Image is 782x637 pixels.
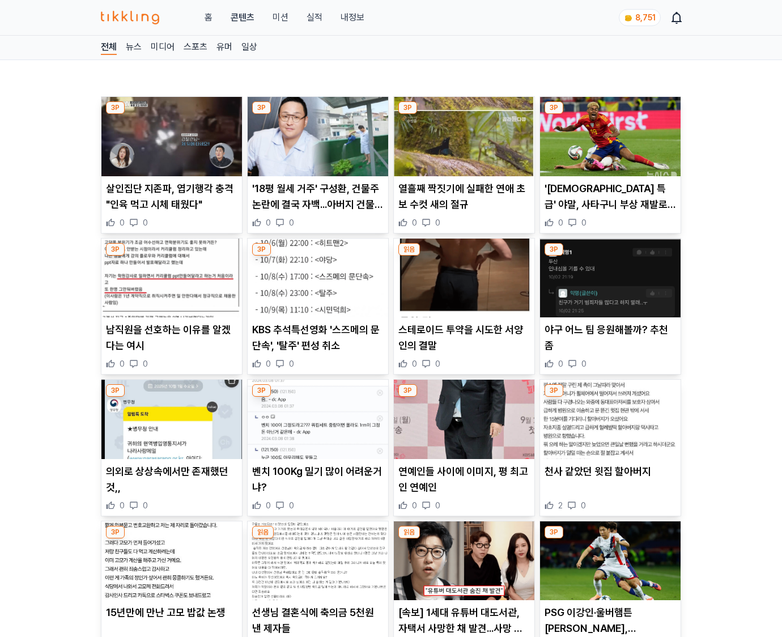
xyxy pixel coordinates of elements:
div: 읽음 [252,526,274,538]
img: KBS 추석특선영화 '스즈메의 문단속', '탈주' 편성 취소 [248,239,388,318]
img: 의외로 상상속에서만 존재했던것,, [101,380,242,459]
a: 미디어 [151,40,175,55]
img: 15년만에 만난 고모 밥값 논쟁 [101,521,242,601]
span: 0 [558,217,563,228]
span: 0 [435,500,440,511]
p: 15년만에 만난 고모 밥값 논쟁 [106,605,237,621]
span: 2 [558,500,563,511]
button: 미션 [273,11,288,24]
p: 천사 같았던 윗집 할아버지 [545,464,676,479]
div: 3P '18평 월세 거주' 구성환, 건물주 논란에 결국 자백...아버지 건물 증여받아(+나혼산,유퀴즈,꽃분이) '18평 월세 거주' 구성환, 건물주 논란에 결국 자백...아버... [247,96,389,233]
a: 뉴스 [126,40,142,55]
div: 3P 천사 같았던 윗집 할아버지 천사 같았던 윗집 할아버지 2 0 [539,379,681,516]
div: 3P [545,243,563,256]
div: 3P 남직원을 선호하는 이유를 알겠다는 여시 남직원을 선호하는 이유를 알겠다는 여시 0 0 [101,238,243,375]
span: 0 [266,217,271,228]
a: 유머 [216,40,232,55]
span: 0 [435,358,440,370]
span: 0 [266,358,271,370]
span: 8,751 [635,13,656,22]
p: [속보] 1세대 유튜버 대도서관, 자택서 사망한 채 발견...사망 원인과 윰댕과 이혼한 진짜 이유 [398,605,530,636]
div: 3P [252,384,271,397]
a: 콘텐츠 [231,11,254,24]
span: 0 [581,358,586,370]
a: 일상 [241,40,257,55]
span: 0 [120,500,125,511]
img: 스테로이드 투약을 시도한 서양인의 결말 [394,239,534,318]
div: 3P [545,101,563,114]
div: 읽음 스테로이드 투약을 시도한 서양인의 결말 스테로이드 투약을 시도한 서양인의 결말 0 0 [393,238,535,375]
span: 0 [143,217,148,228]
span: 0 [289,358,294,370]
span: 0 [120,217,125,228]
div: 3P [545,384,563,397]
a: 홈 [205,11,212,24]
span: 0 [143,358,148,370]
span: 0 [289,217,294,228]
div: 3P 벤치 100Kg 밀기 많이 어려운거냐? 벤치 100Kg 밀기 많이 어려운거냐? 0 0 [247,379,389,516]
img: '18평 월세 거주' 구성환, 건물주 논란에 결국 자백...아버지 건물 증여받아(+나혼산,유퀴즈,꽃분이) [248,97,388,176]
span: 0 [266,500,271,511]
a: coin 8,751 [619,9,658,26]
div: 3P 의외로 상상속에서만 존재했던것,, 의외로 상상속에서만 존재했던것,, 0 0 [101,379,243,516]
p: 선생님 결혼식에 축의금 5천원 낸 제자들 [252,605,384,636]
div: 3P [106,101,125,114]
span: 0 [581,217,586,228]
a: 스포츠 [184,40,207,55]
p: 남직원을 선호하는 이유를 알겠다는 여시 [106,322,237,354]
img: 야구 어느 팀 응원해볼까? 추천좀 [540,239,681,318]
div: 3P 야구 어느 팀 응원해볼까? 추천좀 야구 어느 팀 응원해볼까? 추천좀 0 0 [539,238,681,375]
span: 0 [581,500,586,511]
img: 열흘째 짝짓기에 실패한 연애 초보 수컷 새의 절규 [394,97,534,176]
p: '18평 월세 거주' 구성환, 건물주 논란에 결국 자백...아버지 건물 증여받아(+[PERSON_NAME],[PERSON_NAME],[PERSON_NAME]) [252,181,384,213]
p: 의외로 상상속에서만 존재했던것,, [106,464,237,495]
div: 3P 연예인들 사이에 이미지, 평 최고인 연예인 연예인들 사이에 이미지, 평 최고인 연예인 0 0 [393,379,535,516]
div: 3P 살인집단 지존파, 엽기행각 충격 "인육 먹고 시체 태웠다" 살인집단 지존파, 엽기행각 충격 "인육 먹고 시체 태웠다" 0 0 [101,96,243,233]
img: [속보] 1세대 유튜버 대도서관, 자택서 사망한 채 발견...사망 원인과 윰댕과 이혼한 진짜 이유 [394,521,534,601]
div: 3P [106,243,125,256]
div: 3P '바르사 특급' 야말, 사타구니 부상 재발로 스페인 대표팀 낙마 '[DEMOGRAPHIC_DATA] 특급' 야말, 사타구니 부상 재발로 [DEMOGRAPHIC_DATA]... [539,96,681,233]
div: 3P [106,526,125,538]
div: 읽음 [398,526,420,538]
p: 연예인들 사이에 이미지, 평 최고인 연예인 [398,464,530,495]
img: 티끌링 [101,11,159,24]
img: PSG 이강인·울버햄튼 황희찬, 홍명보호 합류 전 '한가위 축포 조준' [540,521,681,601]
p: '[DEMOGRAPHIC_DATA] 특급' 야말, 사타구니 부상 재발로 [DEMOGRAPHIC_DATA] 대표팀 낙마 [545,181,676,213]
img: 벤치 100Kg 밀기 많이 어려운거냐? [248,380,388,459]
div: 3P [252,101,271,114]
div: 읽음 [398,243,420,256]
span: 0 [412,217,417,228]
img: 선생님 결혼식에 축의금 5천원 낸 제자들 [248,521,388,601]
div: 3P [106,384,125,397]
a: 전체 [101,40,117,55]
div: 3P [252,243,271,256]
img: 연예인들 사이에 이미지, 평 최고인 연예인 [394,380,534,459]
p: 살인집단 지존파, 엽기행각 충격 "인육 먹고 시체 태웠다" [106,181,237,213]
div: 3P [398,101,417,114]
a: 실적 [307,11,322,24]
img: coin [624,14,633,23]
p: 열흘째 짝짓기에 실패한 연애 초보 수컷 새의 절규 [398,181,530,213]
div: 3P [545,526,563,538]
img: '바르사 특급' 야말, 사타구니 부상 재발로 스페인 대표팀 낙마 [540,97,681,176]
img: 남직원을 선호하는 이유를 알겠다는 여시 [101,239,242,318]
a: 내정보 [341,11,364,24]
span: 0 [558,358,563,370]
span: 0 [412,500,417,511]
div: 3P 열흘째 짝짓기에 실패한 연애 초보 수컷 새의 절규 열흘째 짝짓기에 실패한 연애 초보 수컷 새의 절규 0 0 [393,96,535,233]
p: 스테로이드 투약을 시도한 서양인의 결말 [398,322,530,354]
span: 0 [143,500,148,511]
span: 0 [120,358,125,370]
div: 3P KBS 추석특선영화 '스즈메의 문단속', '탈주' 편성 취소 KBS 추석특선영화 '스즈메의 문단속', '탈주' 편성 취소 0 0 [247,238,389,375]
p: PSG 이강인·울버햄튼 [PERSON_NAME], [PERSON_NAME]호 합류 전 '한가위 축포 [PERSON_NAME]' [545,605,676,636]
p: KBS 추석특선영화 '스즈메의 문단속', '탈주' 편성 취소 [252,322,384,354]
span: 0 [289,500,294,511]
p: 벤치 100Kg 밀기 많이 어려운거냐? [252,464,384,495]
span: 0 [435,217,440,228]
img: 천사 같았던 윗집 할아버지 [540,380,681,459]
p: 야구 어느 팀 응원해볼까? 추천좀 [545,322,676,354]
span: 0 [412,358,417,370]
img: 살인집단 지존파, 엽기행각 충격 "인육 먹고 시체 태웠다" [101,97,242,176]
div: 3P [398,384,417,397]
